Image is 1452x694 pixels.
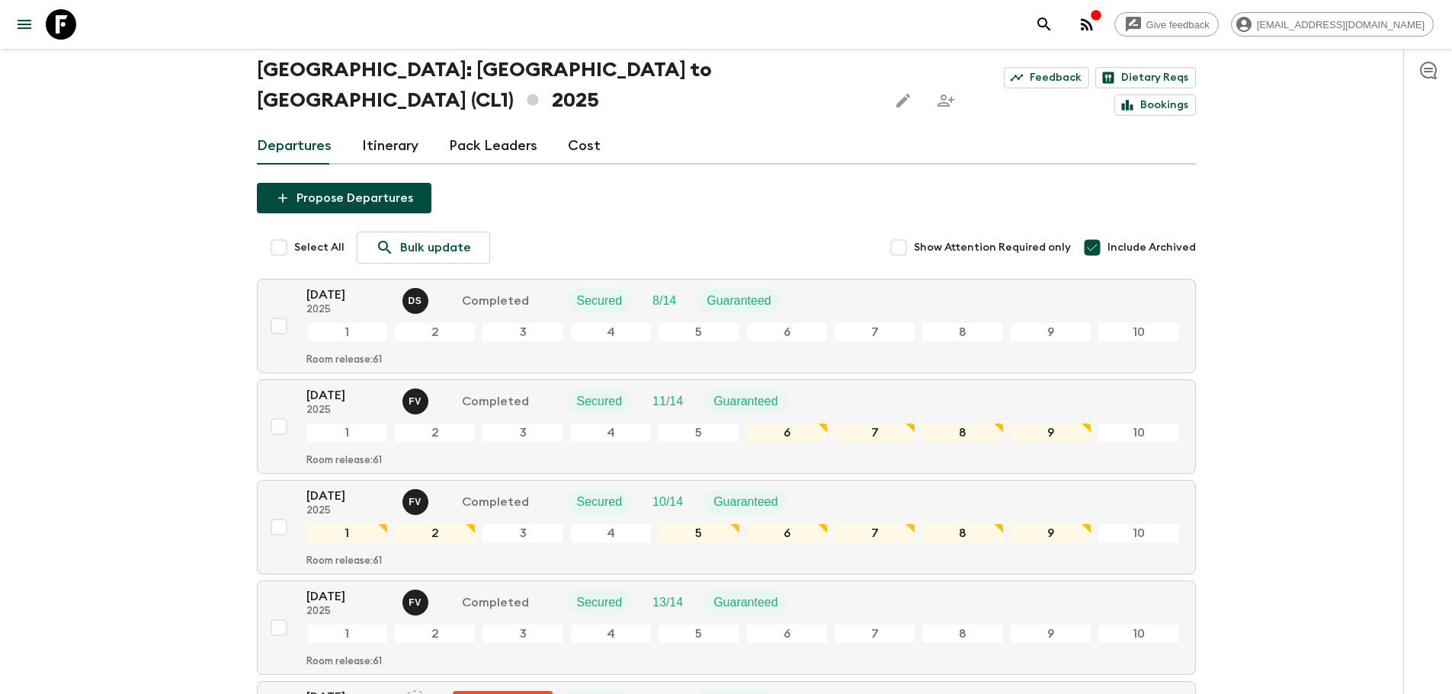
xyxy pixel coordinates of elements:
[394,624,476,644] div: 2
[306,304,390,316] p: 2025
[402,494,431,506] span: Francisco Valero
[306,405,390,417] p: 2025
[568,128,601,165] a: Cost
[652,593,683,612] p: 13 / 14
[257,279,1196,373] button: [DATE]2025Dominique Saint JeanCompletedSecuredTrip FillGuaranteed12345678910Room release:61
[306,656,382,668] p: Room release: 61
[482,624,563,644] div: 3
[1098,624,1179,644] div: 10
[568,289,632,313] div: Secured
[746,624,828,644] div: 6
[449,128,537,165] a: Pack Leaders
[394,322,476,342] div: 2
[658,624,739,644] div: 5
[652,392,683,411] p: 11 / 14
[306,386,390,405] p: [DATE]
[1114,94,1196,116] a: Bookings
[577,593,623,612] p: Secured
[306,587,390,606] p: [DATE]
[462,392,529,411] p: Completed
[931,85,961,116] span: Share this itinerary
[1010,523,1091,543] div: 9
[306,354,382,366] p: Room release: 61
[362,128,418,165] a: Itinerary
[652,292,676,310] p: 8 / 14
[643,490,692,514] div: Trip Fill
[922,624,1003,644] div: 8
[577,392,623,411] p: Secured
[306,455,382,467] p: Room release: 61
[1098,322,1179,342] div: 10
[257,55,877,116] h1: [GEOGRAPHIC_DATA]: [GEOGRAPHIC_DATA] to [GEOGRAPHIC_DATA] (CL1) 2025
[402,393,431,405] span: Francisco Valero
[306,505,390,517] p: 2025
[568,490,632,514] div: Secured
[834,624,915,644] div: 7
[568,590,632,615] div: Secured
[1095,67,1196,88] a: Dietary Reqs
[1098,423,1179,443] div: 10
[257,480,1196,574] button: [DATE]2025Francisco ValeroCompletedSecuredTrip FillGuaranteed12345678910Room release:61
[306,523,388,543] div: 1
[643,289,685,313] div: Trip Fill
[570,423,652,443] div: 4
[306,606,390,618] p: 2025
[658,423,739,443] div: 5
[402,594,431,606] span: Francisco Valero
[707,292,771,310] p: Guaranteed
[570,523,652,543] div: 4
[394,423,476,443] div: 2
[713,593,778,612] p: Guaranteed
[834,423,915,443] div: 7
[306,322,388,342] div: 1
[1004,67,1089,88] a: Feedback
[1231,12,1434,37] div: [EMAIL_ADDRESS][DOMAIN_NAME]
[746,322,828,342] div: 6
[402,293,431,305] span: Dominique Saint Jean
[643,389,692,414] div: Trip Fill
[482,523,563,543] div: 3
[570,624,652,644] div: 4
[306,423,388,443] div: 1
[394,523,476,543] div: 2
[834,322,915,342] div: 7
[1010,322,1091,342] div: 9
[257,128,332,165] a: Departures
[482,322,563,342] div: 3
[1114,12,1219,37] a: Give feedback
[658,523,739,543] div: 5
[922,322,1003,342] div: 8
[482,423,563,443] div: 3
[834,523,915,543] div: 7
[1010,624,1091,644] div: 9
[1029,9,1059,40] button: search adventures
[9,9,40,40] button: menu
[306,555,382,568] p: Room release: 61
[462,292,529,310] p: Completed
[306,487,390,505] p: [DATE]
[658,322,739,342] div: 5
[568,389,632,414] div: Secured
[294,240,345,255] span: Select All
[306,286,390,304] p: [DATE]
[652,493,683,511] p: 10 / 14
[888,85,918,116] button: Edit this itinerary
[1138,19,1218,30] span: Give feedback
[922,523,1003,543] div: 8
[462,593,529,612] p: Completed
[746,523,828,543] div: 6
[306,624,388,644] div: 1
[1098,523,1179,543] div: 10
[577,493,623,511] p: Secured
[400,238,471,257] p: Bulk update
[914,240,1071,255] span: Show Attention Required only
[257,379,1196,474] button: [DATE]2025Francisco ValeroCompletedSecuredTrip FillGuaranteed12345678910Room release:61
[257,183,431,213] button: Propose Departures
[746,423,828,443] div: 6
[1107,240,1196,255] span: Include Archived
[713,493,778,511] p: Guaranteed
[922,423,1003,443] div: 8
[357,232,490,264] a: Bulk update
[713,392,778,411] p: Guaranteed
[257,580,1196,675] button: [DATE]2025Francisco ValeroCompletedSecuredTrip FillGuaranteed12345678910Room release:61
